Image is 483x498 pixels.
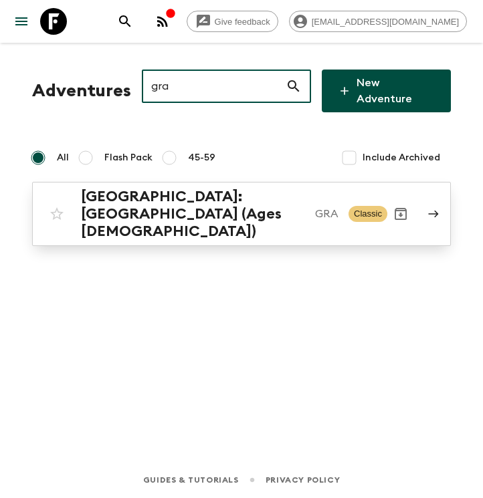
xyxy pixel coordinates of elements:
span: Give feedback [207,17,278,27]
span: Include Archived [363,151,440,164]
div: [EMAIL_ADDRESS][DOMAIN_NAME] [289,11,467,32]
a: Give feedback [187,11,278,32]
p: GRA [315,206,338,222]
button: menu [8,8,35,35]
a: Privacy Policy [266,473,340,487]
h1: Adventures [32,78,131,104]
button: search adventures [112,8,138,35]
h2: [GEOGRAPHIC_DATA]: [GEOGRAPHIC_DATA] (Ages [DEMOGRAPHIC_DATA]) [81,188,304,240]
span: Classic [349,206,387,222]
span: Flash Pack [104,151,153,164]
input: e.g. AR1, Argentina [142,68,286,105]
a: New Adventure [322,70,451,112]
span: All [57,151,69,164]
a: Guides & Tutorials [143,473,239,487]
a: [GEOGRAPHIC_DATA]: [GEOGRAPHIC_DATA] (Ages [DEMOGRAPHIC_DATA])GRAClassicArchive [32,182,451,246]
span: [EMAIL_ADDRESS][DOMAIN_NAME] [304,17,466,27]
span: 45-59 [188,151,215,164]
button: Archive [387,201,414,227]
